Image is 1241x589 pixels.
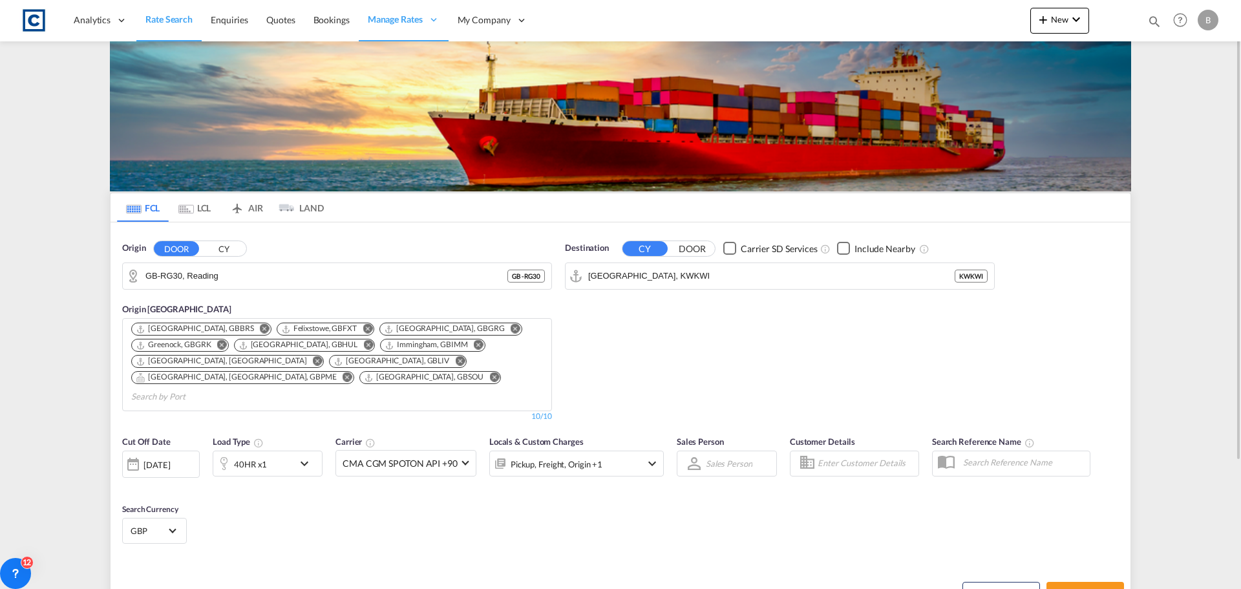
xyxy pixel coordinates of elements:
[313,14,350,25] span: Bookings
[122,436,171,447] span: Cut Off Date
[136,323,257,334] div: Press delete to remove this chip.
[129,521,180,540] md-select: Select Currency: £ GBPUnited Kingdom Pound
[136,356,306,367] div: London Gateway Port, GBLGP
[343,457,458,470] span: CMA CGM SPOTON API +90
[1035,12,1051,27] md-icon: icon-plus 400-fg
[368,13,423,26] span: Manage Rates
[489,436,584,447] span: Locals & Custom Charges
[957,453,1090,472] input: Search Reference Name
[565,242,609,255] span: Destination
[531,411,552,422] div: 10/10
[213,451,323,477] div: 40HR x1icon-chevron-down
[465,339,485,352] button: Remove
[110,41,1131,191] img: LCL+%26+FCL+BACKGROUND.png
[365,438,376,448] md-icon: The selected Trucker/Carrierwill be displayed in the rate results If the rates are from another f...
[1169,9,1191,31] span: Help
[919,244,929,254] md-icon: Unchecked: Ignores neighbouring ports when fetching rates.Checked : Includes neighbouring ports w...
[820,244,831,254] md-icon: Unchecked: Search for CY (Container Yard) services for all selected carriers.Checked : Search for...
[364,372,484,383] div: Southampton, GBSOU
[677,436,724,447] span: Sales Person
[281,323,359,334] div: Press delete to remove this chip.
[117,193,324,222] md-pagination-wrapper: Use the left and right arrow keys to navigate between tabs
[136,339,214,350] div: Press delete to remove this chip.
[281,323,357,334] div: Felixstowe, GBFXT
[123,263,551,289] md-input-container: GB-RG30, Reading
[588,266,955,286] input: Search by Port
[364,372,487,383] div: Press delete to remove this chip.
[818,454,915,473] input: Enter Customer Details
[1024,438,1035,448] md-icon: Your search will be saved by the below given name
[251,323,271,336] button: Remove
[385,339,467,350] div: Immingham, GBIMM
[854,242,915,255] div: Include Nearby
[1198,10,1218,30] div: B
[239,339,361,350] div: Press delete to remove this chip.
[1147,14,1161,28] md-icon: icon-magnify
[502,323,522,336] button: Remove
[1147,14,1161,34] div: icon-magnify
[790,436,855,447] span: Customer Details
[741,242,818,255] div: Carrier SD Services
[122,304,231,314] span: Origin [GEOGRAPHIC_DATA]
[670,241,715,256] button: DOOR
[334,356,452,367] div: Press delete to remove this chip.
[145,266,507,286] input: Search by Door
[384,323,505,334] div: Grangemouth, GBGRG
[253,438,264,448] md-icon: icon-information-outline
[644,456,660,471] md-icon: icon-chevron-down
[955,270,988,283] div: KWKWI
[136,372,337,383] div: Portsmouth, HAM, GBPME
[131,525,167,537] span: GBP
[932,436,1035,447] span: Search Reference Name
[723,242,818,255] md-checkbox: Checkbox No Ink
[1035,14,1084,25] span: New
[1169,9,1198,32] div: Help
[511,455,602,473] div: Pickup Freight Origin Factory Stuffing
[131,387,254,407] input: Search by Port
[122,242,145,255] span: Origin
[334,372,354,385] button: Remove
[143,459,170,471] div: [DATE]
[354,323,374,336] button: Remove
[136,323,254,334] div: Bristol, GBBRS
[266,14,295,25] span: Quotes
[355,339,374,352] button: Remove
[385,339,470,350] div: Press delete to remove this chip.
[154,241,199,256] button: DOOR
[122,476,132,493] md-datepicker: Select
[201,241,246,256] button: CY
[220,193,272,222] md-tab-item: AIR
[129,319,545,407] md-chips-wrap: Chips container. Use arrow keys to select chips.
[136,372,339,383] div: Press delete to remove this chip.
[234,455,267,473] div: 40HR x1
[272,193,324,222] md-tab-item: LAND
[297,456,319,471] md-icon: icon-chevron-down
[447,356,466,369] button: Remove
[1068,12,1084,27] md-icon: icon-chevron-down
[566,263,994,289] md-input-container: Kuwait, KWKWI
[481,372,500,385] button: Remove
[213,436,264,447] span: Load Type
[19,6,48,35] img: 1fdb9190129311efbfaf67cbb4249bed.jpeg
[169,193,220,222] md-tab-item: LCL
[122,451,200,478] div: [DATE]
[335,436,376,447] span: Carrier
[304,356,323,369] button: Remove
[384,323,507,334] div: Press delete to remove this chip.
[489,451,664,477] div: Pickup Freight Origin Factory Stuffingicon-chevron-down
[705,454,754,473] md-select: Sales Person
[117,193,169,222] md-tab-item: FCL
[512,272,540,281] span: GB - RG30
[74,14,111,27] span: Analytics
[145,14,193,25] span: Rate Search
[458,14,511,27] span: My Company
[136,356,309,367] div: Press delete to remove this chip.
[136,339,211,350] div: Greenock, GBGRK
[239,339,358,350] div: Hull, GBHUL
[1030,8,1089,34] button: icon-plus 400-fgNewicon-chevron-down
[209,339,228,352] button: Remove
[622,241,668,256] button: CY
[229,200,245,210] md-icon: icon-airplane
[334,356,449,367] div: Liverpool, GBLIV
